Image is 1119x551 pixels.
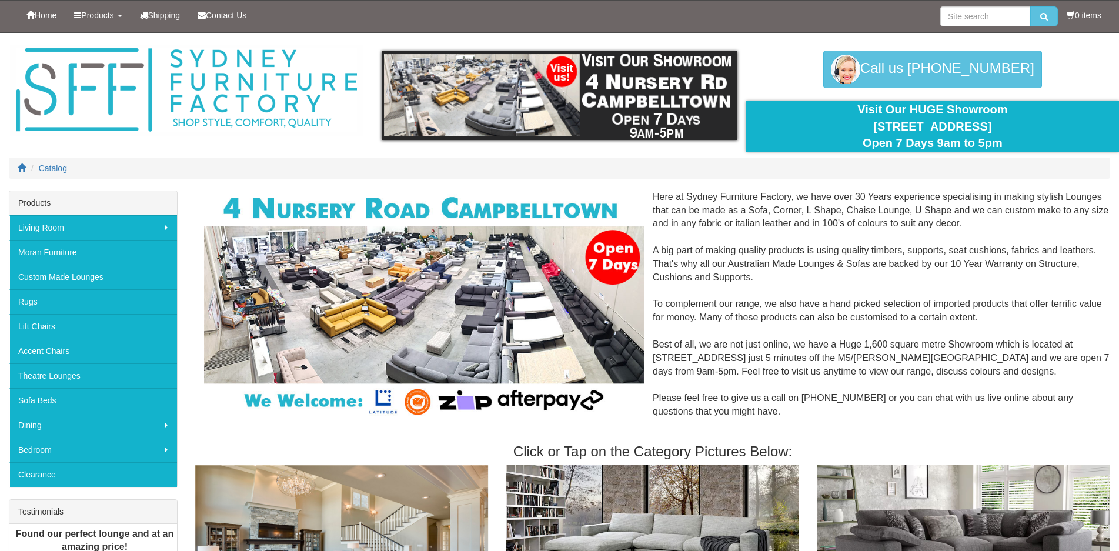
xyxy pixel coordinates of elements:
div: Here at Sydney Furniture Factory, we have over 30 Years experience specialising in making stylish... [195,191,1110,432]
a: Contact Us [189,1,255,30]
li: 0 items [1067,9,1101,21]
a: Moran Furniture [9,240,177,265]
a: Lift Chairs [9,314,177,339]
a: Bedroom [9,438,177,462]
a: Custom Made Lounges [9,265,177,289]
div: Testimonials [9,500,177,524]
img: showroom.gif [382,51,737,140]
div: Products [9,191,177,215]
a: Catalog [39,163,67,173]
a: Sofa Beds [9,388,177,413]
span: Shipping [148,11,181,20]
a: Rugs [9,289,177,314]
div: Visit Our HUGE Showroom [STREET_ADDRESS] Open 7 Days 9am to 5pm [755,101,1110,152]
span: Home [35,11,56,20]
a: Home [18,1,65,30]
img: Sydney Furniture Factory [10,45,363,136]
h3: Click or Tap on the Category Pictures Below: [195,444,1110,459]
a: Dining [9,413,177,438]
a: Living Room [9,215,177,240]
a: Clearance [9,462,177,487]
a: Products [65,1,131,30]
a: Theatre Lounges [9,363,177,388]
a: Accent Chairs [9,339,177,363]
span: Contact Us [206,11,246,20]
img: Corner Modular Lounges [204,191,644,419]
input: Site search [940,6,1030,26]
a: Shipping [131,1,189,30]
span: Products [81,11,113,20]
